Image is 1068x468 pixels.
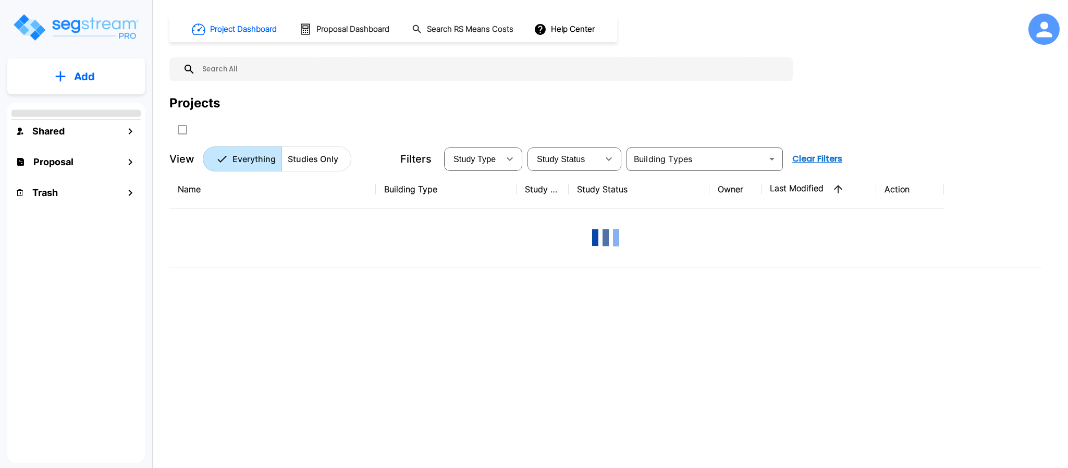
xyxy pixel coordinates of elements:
button: Add [7,61,145,92]
button: Studies Only [281,146,351,171]
img: Loading [585,217,627,258]
h1: Trash [32,186,58,200]
h1: Shared [32,124,65,138]
div: Projects [169,94,220,113]
th: Action [876,170,944,208]
th: Study Status [569,170,709,208]
div: Platform [203,146,351,171]
p: Everything [232,153,276,165]
button: Everything [203,146,282,171]
div: Select [446,144,499,174]
div: Select [530,144,598,174]
h1: Project Dashboard [210,23,277,35]
input: Building Types [630,152,763,166]
p: View [169,151,194,167]
img: Logo [12,13,140,42]
span: Study Type [453,155,496,164]
p: Add [74,69,95,84]
th: Building Type [376,170,517,208]
button: Help Center [532,19,599,39]
input: Search All [195,57,788,81]
h1: Proposal [33,155,73,169]
button: Search RS Means Costs [408,19,519,40]
button: Proposal Dashboard [295,18,395,40]
span: Study Status [537,155,585,164]
th: Study Type [517,170,569,208]
button: SelectAll [172,119,193,140]
h1: Proposal Dashboard [316,23,389,35]
p: Studies Only [288,153,338,165]
p: Filters [400,151,432,167]
button: Clear Filters [788,149,846,169]
th: Last Modified [762,170,876,208]
h1: Search RS Means Costs [427,23,513,35]
th: Owner [709,170,762,208]
button: Project Dashboard [188,18,283,41]
button: Open [765,152,779,166]
th: Name [169,170,376,208]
